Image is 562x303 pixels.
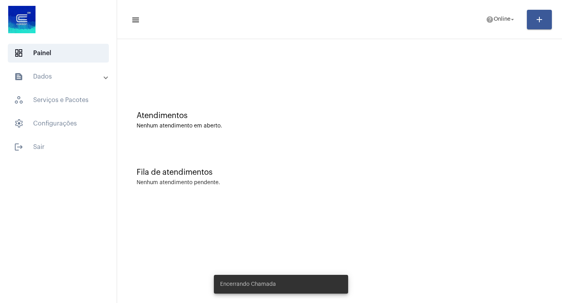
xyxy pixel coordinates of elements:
[137,111,542,120] div: Atendimentos
[14,142,23,152] mat-icon: sidenav icon
[137,123,542,129] div: Nenhum atendimento em aberto.
[137,180,220,186] div: Nenhum atendimento pendente.
[14,48,23,58] span: sidenav icon
[8,138,109,156] span: Sair
[14,95,23,105] span: sidenav icon
[535,15,544,24] mat-icon: add
[486,16,494,23] mat-icon: help
[6,4,37,35] img: d4669ae0-8c07-2337-4f67-34b0df7f5ae4.jpeg
[509,16,516,23] mat-icon: arrow_drop_down
[8,91,109,109] span: Serviços e Pacotes
[14,72,23,81] mat-icon: sidenav icon
[14,119,23,128] span: sidenav icon
[220,280,276,288] span: Encerrando Chamada
[5,67,117,86] mat-expansion-panel-header: sidenav iconDados
[8,44,109,63] span: Painel
[8,114,109,133] span: Configurações
[494,17,510,22] span: Online
[131,15,139,25] mat-icon: sidenav icon
[481,12,521,27] button: Online
[14,72,104,81] mat-panel-title: Dados
[137,168,542,177] div: Fila de atendimentos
